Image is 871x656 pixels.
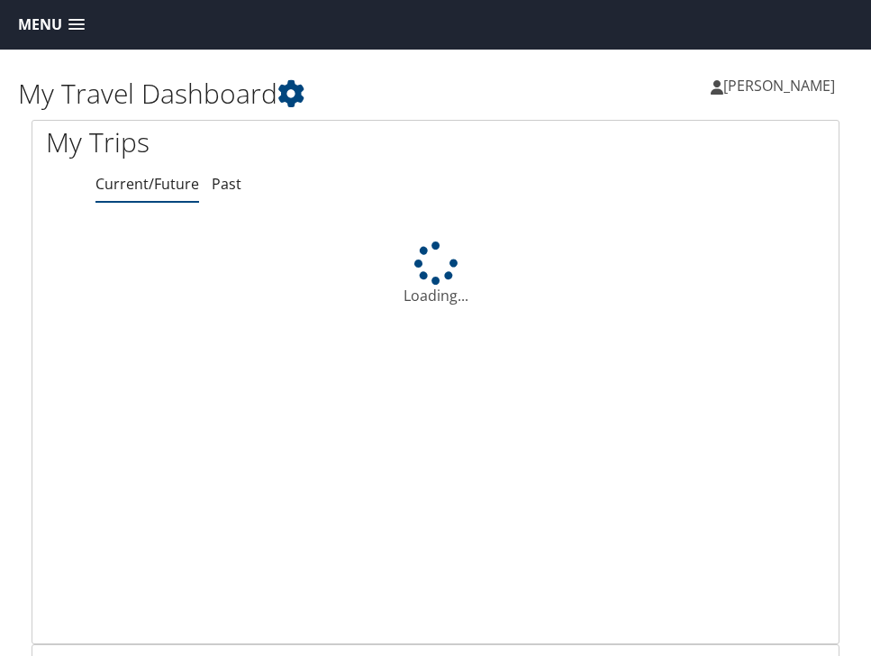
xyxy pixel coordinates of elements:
[18,75,436,113] h1: My Travel Dashboard
[711,59,853,113] a: [PERSON_NAME]
[95,174,199,194] a: Current/Future
[723,76,835,96] span: [PERSON_NAME]
[46,123,422,161] h1: My Trips
[9,10,94,40] a: Menu
[18,16,62,33] span: Menu
[32,241,839,306] div: Loading...
[212,174,241,194] a: Past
